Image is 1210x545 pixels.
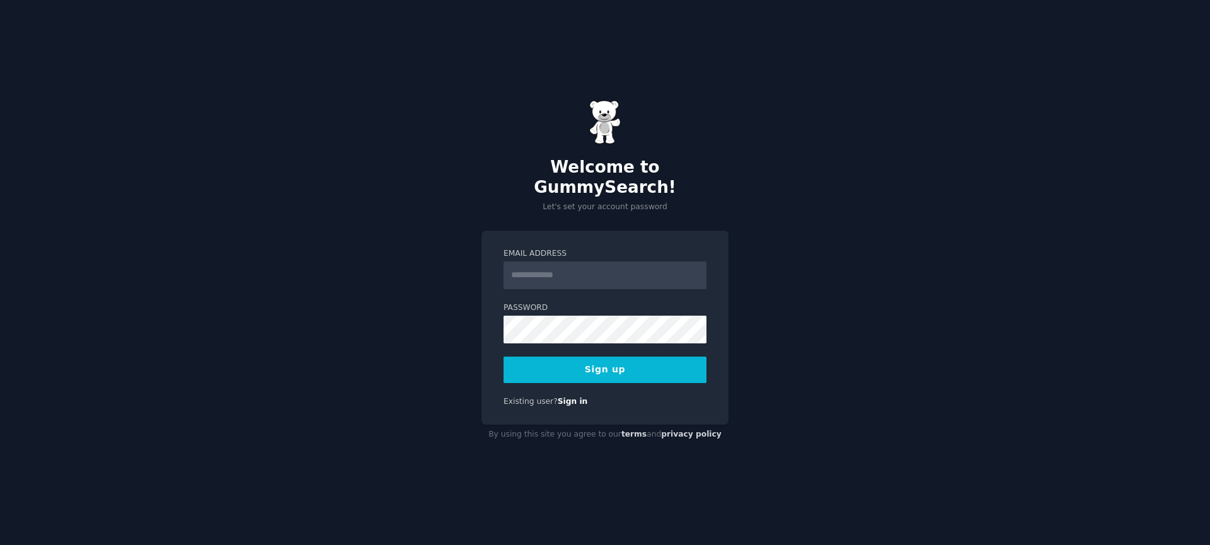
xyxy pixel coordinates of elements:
[504,357,706,383] button: Sign up
[504,302,706,314] label: Password
[558,397,588,406] a: Sign in
[589,100,621,144] img: Gummy Bear
[621,430,647,439] a: terms
[481,202,729,213] p: Let's set your account password
[481,158,729,197] h2: Welcome to GummySearch!
[504,397,558,406] span: Existing user?
[481,425,729,445] div: By using this site you agree to our and
[504,248,706,260] label: Email Address
[661,430,722,439] a: privacy policy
